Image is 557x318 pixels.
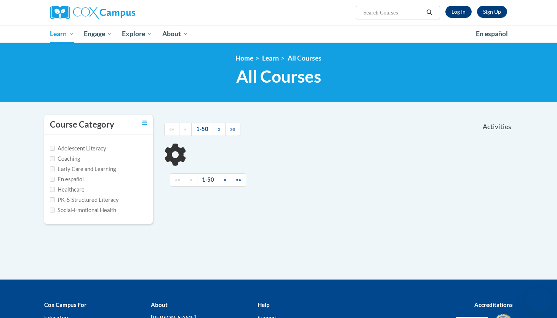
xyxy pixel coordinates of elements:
[474,301,513,308] b: Accreditations
[117,25,157,43] a: Explore
[219,173,231,187] a: Next
[477,6,507,18] a: Register
[424,8,435,17] button: Search
[44,301,86,308] b: Cox Campus For
[50,165,116,173] label: Early Care and Learning
[122,29,152,38] span: Explore
[38,25,519,43] div: Main menu
[50,197,55,202] input: Checkbox for Options
[50,156,55,161] input: Checkbox for Options
[50,177,55,182] input: Checkbox for Options
[225,123,240,136] a: End
[262,54,279,62] a: Learn
[50,144,106,153] label: Adolescent Literacy
[185,173,197,187] a: Previous
[184,126,187,132] span: «
[84,29,112,38] span: Engage
[191,123,213,136] a: 1-50
[236,176,241,183] span: »»
[45,25,79,43] a: Learn
[445,6,472,18] a: Log In
[471,26,513,42] a: En español
[50,146,55,151] input: Checkbox for Options
[169,126,174,132] span: ««
[50,185,85,194] label: Healthcare
[50,206,116,214] label: Social-Emotional Health
[50,187,55,192] input: Checkbox for Options
[175,176,180,183] span: ««
[197,173,219,187] a: 1-50
[50,6,135,19] img: Cox Campus
[157,25,193,43] a: About
[288,54,322,62] a: All Courses
[258,301,269,308] b: Help
[190,176,192,183] span: «
[162,29,188,38] span: About
[50,196,119,204] label: PK-5 Structured Literacy
[230,126,235,132] span: »»
[235,54,253,62] a: Home
[363,8,424,17] input: Search Courses
[164,123,179,136] a: Begining
[476,30,508,38] span: En español
[151,301,168,308] b: About
[50,166,55,171] input: Checkbox for Options
[170,173,185,187] a: Begining
[50,175,84,184] label: En español
[483,123,511,131] span: Activities
[213,123,226,136] a: Next
[50,155,80,163] label: Coaching
[231,173,246,187] a: End
[527,288,551,312] iframe: Button to launch messaging window
[50,29,74,38] span: Learn
[79,25,117,43] a: Engage
[236,66,321,86] span: All Courses
[179,123,192,136] a: Previous
[218,126,221,132] span: »
[50,6,195,19] a: Cox Campus
[224,176,226,183] span: »
[50,119,114,131] h3: Course Category
[142,119,147,127] a: Toggle collapse
[50,208,55,213] input: Checkbox for Options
